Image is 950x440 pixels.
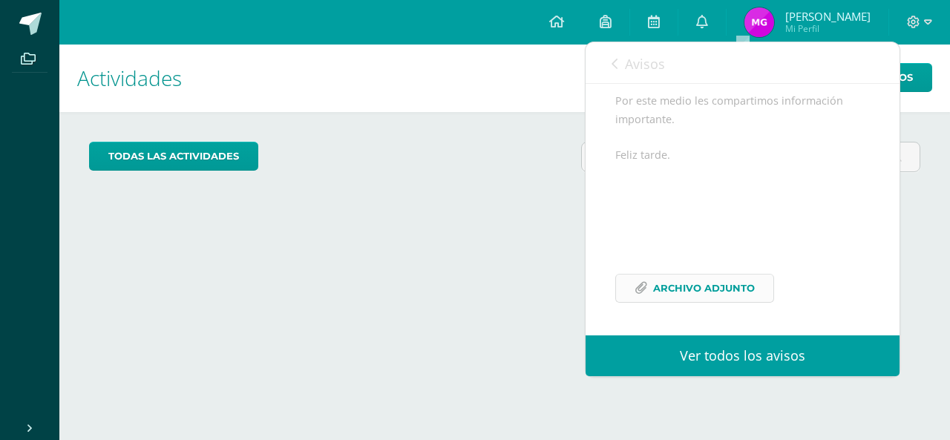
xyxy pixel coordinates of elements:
h1: Actividades [77,45,932,112]
input: Busca una actividad próxima aquí... [582,142,920,171]
a: todas las Actividades [89,142,258,171]
div: Estimados padres de familia. Reciban un cordial saludo. Por este medio les compartimos informació... [615,19,870,321]
span: [PERSON_NAME] [785,9,871,24]
span: Mi Perfil [785,22,871,35]
span: Archivo Adjunto [653,275,755,302]
span: Avisos [625,55,665,73]
a: Archivo Adjunto [615,274,774,303]
img: 2d98868704c1b4c4021374e0b7982076.png [744,7,774,37]
a: Ver todos los avisos [586,335,900,376]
